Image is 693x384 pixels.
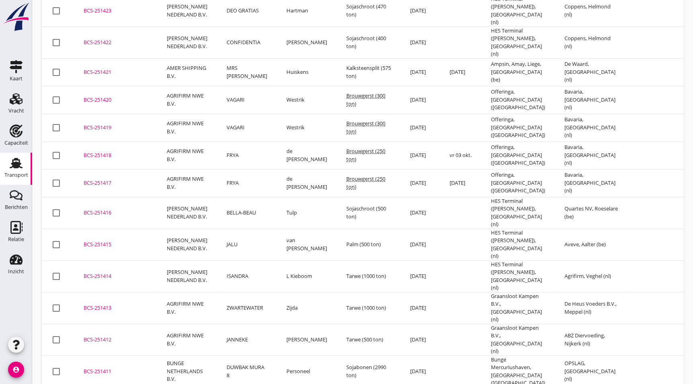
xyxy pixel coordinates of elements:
[401,86,440,114] td: [DATE]
[84,209,147,217] div: BCS-251416
[157,169,217,197] td: AGRIFIRM NWE B.V.
[481,292,555,324] td: Graansloot Kampen B.V., [GEOGRAPHIC_DATA] (nl)
[555,229,628,260] td: Aveve, Aalter (be)
[5,204,28,210] div: Berichten
[555,141,628,169] td: Bavaria, [GEOGRAPHIC_DATA] (nl)
[84,336,147,344] div: BCS-251412
[555,58,628,86] td: De Waard, [GEOGRAPHIC_DATA] (nl)
[401,292,440,324] td: [DATE]
[157,197,217,229] td: [PERSON_NAME] NEDERLAND B.V.
[346,92,385,107] span: Brouwgerst (300 ton)
[555,27,628,58] td: Coppens, Helmond (nl)
[346,175,385,190] span: Brouwgerst (250 ton)
[2,2,31,32] img: logo-small.a267ee39.svg
[277,197,337,229] td: Tulp
[555,260,628,292] td: Agrifirm, Veghel (nl)
[401,229,440,260] td: [DATE]
[481,141,555,169] td: Offeringa, [GEOGRAPHIC_DATA] ([GEOGRAPHIC_DATA])
[277,324,337,355] td: [PERSON_NAME]
[481,229,555,260] td: HES Terminal ([PERSON_NAME]), [GEOGRAPHIC_DATA] (nl)
[346,120,385,135] span: Brouwgerst (300 ton)
[401,114,440,141] td: [DATE]
[401,27,440,58] td: [DATE]
[555,197,628,229] td: Quartes NV, Roeselare (be)
[157,141,217,169] td: AGRIFIRM NWE B.V.
[217,292,277,324] td: ZWARTEWATER
[481,86,555,114] td: Offeringa, [GEOGRAPHIC_DATA] ([GEOGRAPHIC_DATA])
[337,58,401,86] td: Kalksteensplit (575 ton)
[8,269,24,274] div: Inzicht
[401,58,440,86] td: [DATE]
[277,58,337,86] td: Huiskens
[157,229,217,260] td: [PERSON_NAME] NEDERLAND B.V.
[84,179,147,187] div: BCS-251417
[84,368,147,376] div: BCS-251411
[8,237,24,242] div: Relatie
[84,7,147,15] div: BCS-251423
[440,141,481,169] td: vr 03 okt.
[555,86,628,114] td: Bavaria, [GEOGRAPHIC_DATA] (nl)
[481,324,555,355] td: Graansloot Kampen B.V., [GEOGRAPHIC_DATA] (nl)
[481,27,555,58] td: HES Terminal ([PERSON_NAME]), [GEOGRAPHIC_DATA] (nl)
[157,114,217,141] td: AGRIFIRM NWE B.V.
[157,58,217,86] td: AMER SHIPPING B.V.
[4,140,28,145] div: Capaciteit
[346,147,385,163] span: Brouwgerst (250 ton)
[10,76,22,81] div: Kaart
[337,324,401,355] td: Tarwe (500 ton)
[277,169,337,197] td: de [PERSON_NAME]
[157,324,217,355] td: AGRIFIRM NWE B.V.
[8,362,24,378] i: account_circle
[555,292,628,324] td: De Heus Voeders B.V., Meppel (nl)
[217,260,277,292] td: ISANDRA
[217,229,277,260] td: JALU
[84,151,147,159] div: BCS-251418
[481,114,555,141] td: Offeringa, [GEOGRAPHIC_DATA] ([GEOGRAPHIC_DATA])
[337,229,401,260] td: Palm (500 ton)
[217,114,277,141] td: VAGARI
[217,197,277,229] td: BELLA-BEAU
[401,260,440,292] td: [DATE]
[8,108,24,113] div: Vracht
[217,169,277,197] td: FRYA
[157,86,217,114] td: AGRIFIRM NWE B.V.
[555,324,628,355] td: ABZ Diervoeding, Nijkerk (nl)
[217,324,277,355] td: JANNEKE
[84,272,147,280] div: BCS-251414
[217,86,277,114] td: VAGARI
[277,27,337,58] td: [PERSON_NAME]
[401,141,440,169] td: [DATE]
[277,114,337,141] td: Westrik
[440,58,481,86] td: [DATE]
[401,169,440,197] td: [DATE]
[277,292,337,324] td: Zijda
[84,241,147,249] div: BCS-251415
[84,68,147,76] div: BCS-251421
[481,169,555,197] td: Offeringa, [GEOGRAPHIC_DATA] ([GEOGRAPHIC_DATA])
[337,27,401,58] td: Sojaschroot (400 ton)
[217,141,277,169] td: FRYA
[157,292,217,324] td: AGRIFIRM NWE B.V.
[555,169,628,197] td: Bavaria, [GEOGRAPHIC_DATA] (nl)
[277,229,337,260] td: van [PERSON_NAME]
[84,124,147,132] div: BCS-251419
[337,197,401,229] td: Sojaschroot (500 ton)
[481,197,555,229] td: HES Terminal ([PERSON_NAME]), [GEOGRAPHIC_DATA] (nl)
[401,324,440,355] td: [DATE]
[157,27,217,58] td: [PERSON_NAME] NEDERLAND B.V.
[440,169,481,197] td: [DATE]
[84,96,147,104] div: BCS-251420
[157,260,217,292] td: [PERSON_NAME] NEDERLAND B.V.
[217,27,277,58] td: CONFIDENTIA
[277,141,337,169] td: de [PERSON_NAME]
[337,260,401,292] td: Tarwe (1000 ton)
[481,260,555,292] td: HES Terminal ([PERSON_NAME]), [GEOGRAPHIC_DATA] (nl)
[401,197,440,229] td: [DATE]
[481,58,555,86] td: Ampsin, Amay, Liege, [GEOGRAPHIC_DATA] (be)
[84,304,147,312] div: BCS-251413
[555,114,628,141] td: Bavaria, [GEOGRAPHIC_DATA] (nl)
[337,292,401,324] td: Tarwe (1000 ton)
[277,86,337,114] td: Westrik
[4,172,28,178] div: Transport
[277,260,337,292] td: L Kieboom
